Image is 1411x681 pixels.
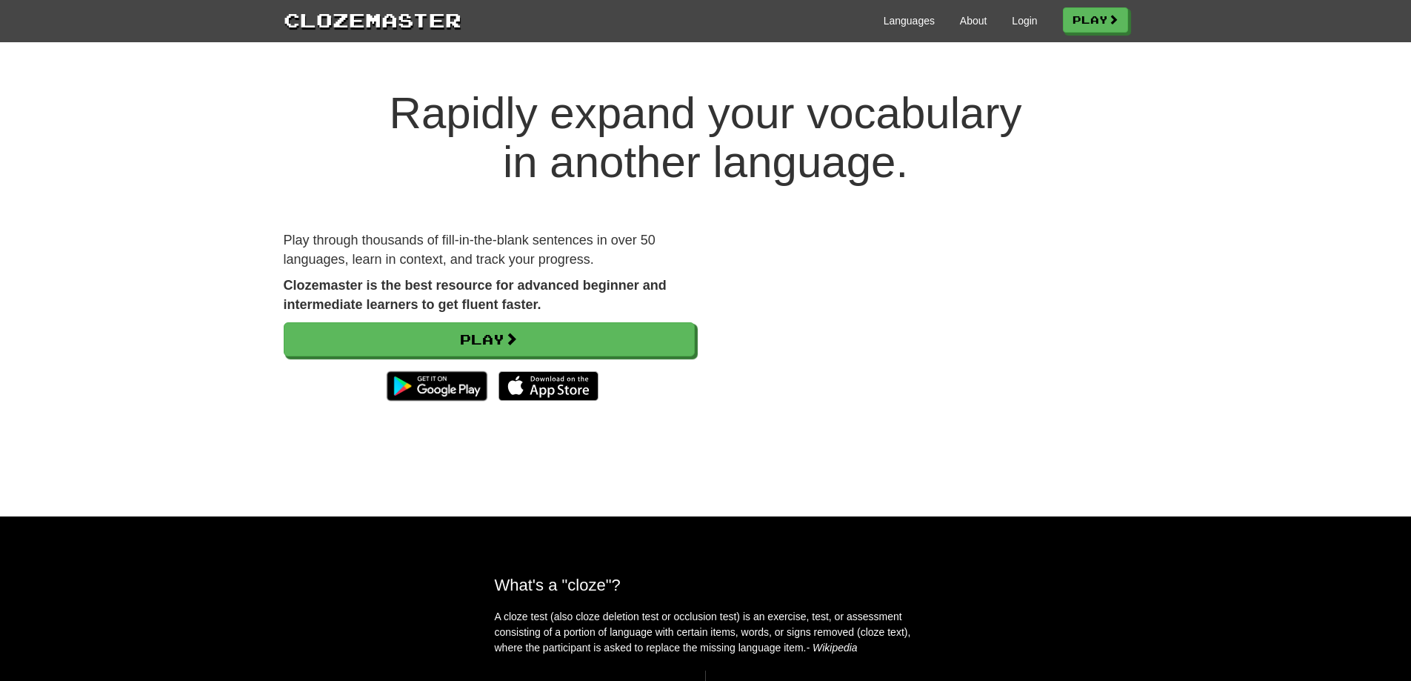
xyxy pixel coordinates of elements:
strong: Clozemaster is the best resource for advanced beginner and intermediate learners to get fluent fa... [284,278,667,312]
img: Download_on_the_App_Store_Badge_US-UK_135x40-25178aeef6eb6b83b96f5f2d004eda3bffbb37122de64afbaef7... [498,371,598,401]
a: Clozemaster [284,6,461,33]
p: Play through thousands of fill-in-the-blank sentences in over 50 languages, learn in context, and... [284,231,695,269]
p: A cloze test (also cloze deletion test or occlusion test) is an exercise, test, or assessment con... [495,609,917,656]
em: - Wikipedia [807,642,858,654]
img: Get it on Google Play [379,364,494,408]
h2: What's a "cloze"? [495,576,917,594]
a: Play [1063,7,1128,33]
a: About [960,13,987,28]
a: Play [284,322,695,356]
a: Login [1012,13,1037,28]
a: Languages [884,13,935,28]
